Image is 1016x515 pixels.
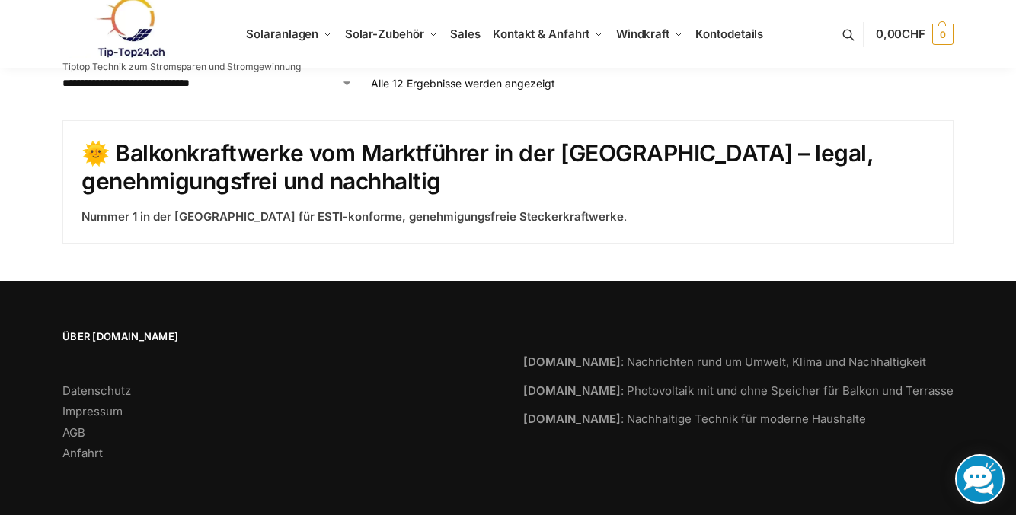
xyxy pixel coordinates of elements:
strong: [DOMAIN_NAME] [523,412,621,426]
span: Kontakt & Anfahrt [493,27,589,41]
h2: 🌞 Balkonkraftwerke vom Marktführer in der [GEOGRAPHIC_DATA] – legal, genehmigungsfrei und nachhaltig [81,139,935,196]
a: 0,00CHF 0 [876,11,954,57]
span: Solar-Zubehör [345,27,424,41]
span: Kontodetails [695,27,763,41]
strong: [DOMAIN_NAME] [523,383,621,398]
a: [DOMAIN_NAME]: Nachhaltige Technik für moderne Haushalte [523,412,866,426]
span: Sales [450,27,481,41]
a: Impressum [62,404,123,418]
strong: Nummer 1 in der [GEOGRAPHIC_DATA] für ESTI-konforme, genehmigungsfreie Steckerkraftwerke [81,209,624,224]
span: Windkraft [616,27,669,41]
p: . [81,208,935,226]
span: Über [DOMAIN_NAME] [62,329,493,345]
p: Tiptop Technik zum Stromsparen und Stromgewinnung [62,62,301,72]
a: Anfahrt [62,446,103,460]
p: Alle 12 Ergebnisse werden angezeigt [371,75,555,91]
strong: [DOMAIN_NAME] [523,354,621,369]
select: Shop-Reihenfolge [62,71,353,96]
span: 0,00 [876,27,925,41]
span: CHF [902,27,925,41]
span: 0 [932,24,954,45]
a: [DOMAIN_NAME]: Photovoltaik mit und ohne Speicher für Balkon und Terrasse [523,383,954,398]
a: AGB [62,425,85,440]
a: Datenschutz [62,383,131,398]
a: [DOMAIN_NAME]: Nachrichten rund um Umwelt, Klima und Nachhaltigkeit [523,354,926,369]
